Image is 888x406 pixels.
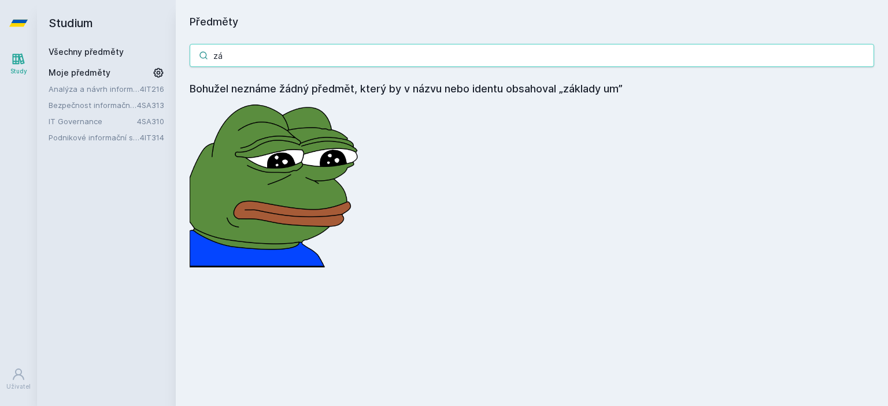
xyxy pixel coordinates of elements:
span: Moje předměty [49,67,110,79]
a: Analýza a návrh informačních systémů [49,83,140,95]
a: 4SA313 [137,100,164,110]
h4: Bohužel neznáme žádný předmět, který by v názvu nebo identu obsahoval „základy um” [190,81,874,97]
a: 4IT314 [140,133,164,142]
a: Podnikové informační systémy [49,132,140,143]
input: Název nebo ident předmětu… [190,44,874,67]
a: 4SA310 [137,117,164,126]
img: error_picture.png [190,97,363,267]
a: Study [2,46,35,81]
h1: Předměty [190,14,874,30]
div: Uživatel [6,382,31,391]
a: Bezpečnost informačních systémů [49,99,137,111]
a: Všechny předměty [49,47,124,57]
a: IT Governance [49,116,137,127]
a: Uživatel [2,362,35,397]
a: 4IT216 [140,84,164,94]
div: Study [10,67,27,76]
